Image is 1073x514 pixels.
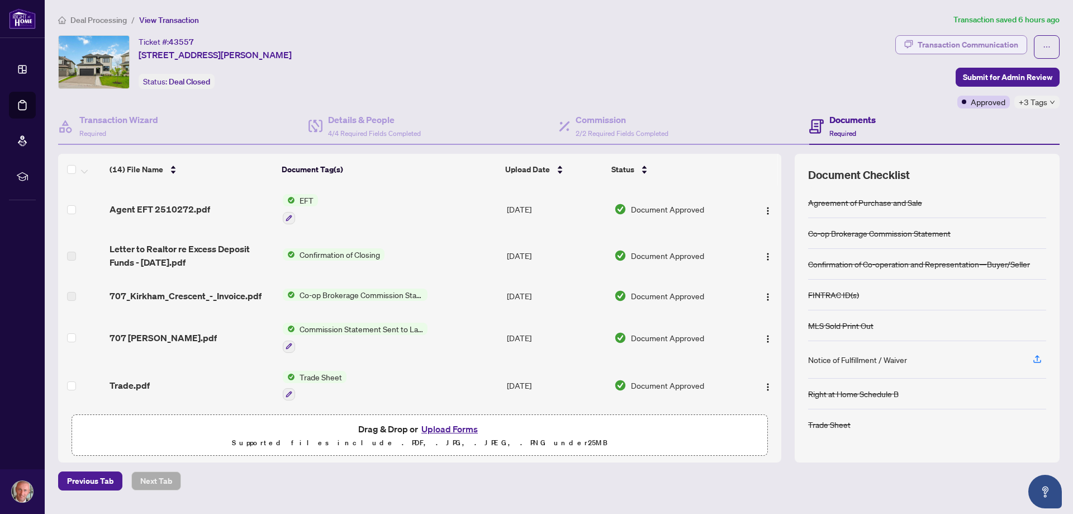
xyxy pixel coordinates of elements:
div: Confirmation of Co-operation and Representation—Buyer/Seller [808,258,1030,270]
span: Commission Statement Sent to Lawyer [295,323,428,335]
img: Status Icon [283,323,295,335]
img: Logo [763,334,772,343]
span: [STREET_ADDRESS][PERSON_NAME] [139,48,292,62]
img: website_grey.svg [18,29,27,38]
td: [DATE] [502,233,609,278]
h4: Transaction Wizard [79,113,158,126]
span: Letter to Realtor re Excess Deposit Funds - [DATE].pdf [110,242,274,269]
div: Keywords by Traffic [124,66,188,73]
img: Document Status [614,379,626,392]
p: Supported files include .PDF, .JPG, .JPEG, .PNG under 25 MB [79,436,761,450]
span: (14) File Name [110,163,163,176]
div: Transaction Communication [918,36,1018,54]
span: Trade Sheet [295,371,346,383]
span: 4/4 Required Fields Completed [328,129,421,138]
span: Document Approved [631,379,704,392]
span: Upload Date [505,163,550,176]
button: Logo [759,376,777,394]
img: Logo [763,206,772,215]
span: Document Approved [631,249,704,262]
img: tab_keywords_by_traffic_grey.svg [111,65,120,74]
button: Next Tab [131,471,181,491]
li: / [131,13,135,26]
button: Status IconConfirmation of Closing [283,248,384,261]
div: Status: [139,74,215,89]
img: tab_domain_overview_orange.svg [30,65,39,74]
span: Deal Closed [169,77,210,87]
button: Status IconCommission Statement Sent to Lawyer [283,323,428,353]
button: Status IconEFT [283,194,318,224]
span: +3 Tags [1019,96,1047,109]
h4: Documents [829,113,876,126]
img: Status Icon [283,194,295,206]
span: Document Approved [631,290,704,302]
button: Logo [759,247,777,265]
img: Status Icon [283,248,295,261]
th: Upload Date [501,154,607,185]
button: Transaction Communication [895,35,1027,54]
td: [DATE] [502,278,609,314]
th: Status [607,154,740,185]
span: Document Approved [631,203,704,215]
td: [DATE] [502,362,609,410]
div: Agreement of Purchase and Sale [808,196,922,209]
span: Required [79,129,106,138]
button: Open asap [1028,475,1062,508]
button: Logo [759,200,777,218]
span: Co-op Brokerage Commission Statement [295,289,428,301]
h4: Details & People [328,113,421,126]
span: Deal Processing [70,15,127,25]
span: 707 [PERSON_NAME].pdf [110,331,217,345]
article: Transaction saved 6 hours ago [953,13,1060,26]
button: Submit for Admin Review [956,68,1060,87]
button: Status IconCo-op Brokerage Commission Statement [283,289,428,301]
div: MLS Sold Print Out [808,319,873,332]
div: Trade Sheet [808,418,851,431]
span: Required [829,129,856,138]
button: Previous Tab [58,471,122,491]
span: 2/2 Required Fields Completed [576,129,668,138]
span: 43557 [169,37,194,47]
td: [DATE] [502,314,609,362]
div: Right at Home Schedule B [808,388,899,400]
h4: Commission [576,113,668,126]
span: Confirmation of Closing [295,248,384,261]
img: logo [9,8,36,29]
img: Document Status [614,332,626,344]
th: (14) File Name [105,154,277,185]
img: Document Status [614,249,626,262]
td: [DATE] [502,185,609,233]
span: Drag & Drop or [358,422,481,436]
span: Document Approved [631,332,704,344]
button: Logo [759,287,777,305]
div: Co-op Brokerage Commission Statement [808,227,951,239]
span: Agent EFT 2510272.pdf [110,202,210,216]
img: Logo [763,252,772,261]
span: Status [611,163,634,176]
img: Profile Icon [12,481,33,502]
img: Document Status [614,290,626,302]
img: Logo [763,293,772,301]
img: logo_orange.svg [18,18,27,27]
span: Drag & Drop orUpload FormsSupported files include .PDF, .JPG, .JPEG, .PNG under25MB [72,415,767,456]
img: Logo [763,383,772,392]
span: Trade.pdf [110,379,150,392]
span: View Transaction [139,15,199,25]
button: Logo [759,329,777,347]
img: Document Status [614,203,626,215]
div: Domain Overview [42,66,100,73]
span: EFT [295,194,318,206]
img: IMG-X12178409_1.jpg [59,36,129,88]
span: down [1050,100,1055,105]
button: Upload Forms [418,422,481,436]
img: Status Icon [283,371,295,383]
div: FINTRAC ID(s) [808,289,859,301]
div: Domain: [PERSON_NAME][DOMAIN_NAME] [29,29,185,38]
span: Document Checklist [808,167,910,183]
span: home [58,16,66,24]
span: Approved [971,96,1005,108]
th: Document Tag(s) [277,154,500,185]
div: Ticket #: [139,35,194,48]
span: ellipsis [1043,43,1051,51]
div: Notice of Fulfillment / Waiver [808,353,907,366]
